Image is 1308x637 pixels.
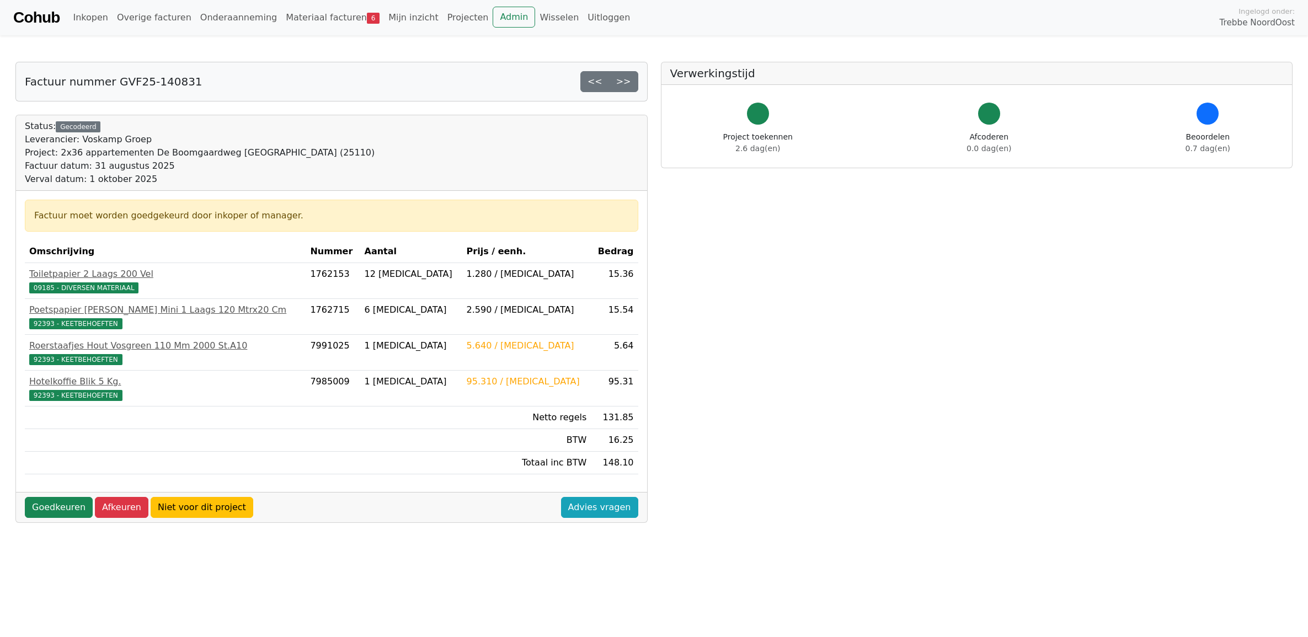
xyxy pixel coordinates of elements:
span: 92393 - KEETBEHOEFTEN [29,390,122,401]
div: 95.310 / [MEDICAL_DATA] [467,375,587,388]
td: 148.10 [591,452,638,474]
span: 92393 - KEETBEHOEFTEN [29,318,122,329]
td: 1762153 [306,263,360,299]
th: Omschrijving [25,240,306,263]
span: 2.6 dag(en) [735,144,780,153]
div: Leverancier: Voskamp Groep [25,133,375,146]
div: 6 [MEDICAL_DATA] [365,303,458,317]
span: 0.0 dag(en) [967,144,1011,153]
a: Roerstaafjes Hout Vosgreen 110 Mm 2000 St.A1092393 - KEETBEHOEFTEN [29,339,301,366]
th: Bedrag [591,240,638,263]
div: Toiletpapier 2 Laags 200 Vel [29,267,301,281]
td: Netto regels [462,406,591,429]
th: Aantal [360,240,462,263]
span: Trebbe NoordOost [1220,17,1295,29]
a: >> [609,71,638,92]
td: 15.54 [591,299,638,335]
td: 7985009 [306,371,360,406]
div: 2.590 / [MEDICAL_DATA] [467,303,587,317]
div: Status: [25,120,375,186]
div: 1 [MEDICAL_DATA] [365,375,458,388]
span: Ingelogd onder: [1238,6,1295,17]
a: Wisselen [535,7,583,29]
td: 1762715 [306,299,360,335]
span: 09185 - DIVERSEN MATERIAAL [29,282,138,293]
div: Project: 2x36 appartementen De Boomgaardweg [GEOGRAPHIC_DATA] (25110) [25,146,375,159]
a: Admin [493,7,535,28]
div: Verval datum: 1 oktober 2025 [25,173,375,186]
div: 1.280 / [MEDICAL_DATA] [467,267,587,281]
a: Afkeuren [95,497,148,518]
td: 15.36 [591,263,638,299]
a: Mijn inzicht [384,7,443,29]
td: Totaal inc BTW [462,452,591,474]
span: 92393 - KEETBEHOEFTEN [29,354,122,365]
div: Poetspapier [PERSON_NAME] Mini 1 Laags 120 Mtrx20 Cm [29,303,301,317]
th: Prijs / eenh. [462,240,591,263]
a: Hotelkoffie Blik 5 Kg.92393 - KEETBEHOEFTEN [29,375,301,402]
div: Afcoderen [967,131,1011,154]
a: Materiaal facturen6 [281,7,384,29]
td: 131.85 [591,406,638,429]
div: Roerstaafjes Hout Vosgreen 110 Mm 2000 St.A10 [29,339,301,352]
th: Nummer [306,240,360,263]
div: Beoordelen [1186,131,1230,154]
td: 7991025 [306,335,360,371]
div: 5.640 / [MEDICAL_DATA] [467,339,587,352]
a: Niet voor dit project [151,497,253,518]
div: Factuur moet worden goedgekeurd door inkoper of manager. [34,209,629,222]
div: 1 [MEDICAL_DATA] [365,339,458,352]
div: Project toekennen [723,131,793,154]
td: 16.25 [591,429,638,452]
a: Projecten [443,7,493,29]
h5: Verwerkingstijd [670,67,1284,80]
a: Inkopen [68,7,112,29]
a: Overige facturen [113,7,196,29]
div: 12 [MEDICAL_DATA] [365,267,458,281]
a: Cohub [13,4,60,31]
a: Advies vragen [561,497,638,518]
span: 6 [367,13,380,24]
div: Factuur datum: 31 augustus 2025 [25,159,375,173]
td: 95.31 [591,371,638,406]
td: 5.64 [591,335,638,371]
a: << [580,71,610,92]
a: Uitloggen [583,7,634,29]
a: Poetspapier [PERSON_NAME] Mini 1 Laags 120 Mtrx20 Cm92393 - KEETBEHOEFTEN [29,303,301,330]
a: Goedkeuren [25,497,93,518]
a: Onderaanneming [196,7,281,29]
span: 0.7 dag(en) [1186,144,1230,153]
h5: Factuur nummer GVF25-140831 [25,75,202,88]
div: Gecodeerd [56,121,100,132]
a: Toiletpapier 2 Laags 200 Vel09185 - DIVERSEN MATERIAAL [29,267,301,294]
div: Hotelkoffie Blik 5 Kg. [29,375,301,388]
td: BTW [462,429,591,452]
